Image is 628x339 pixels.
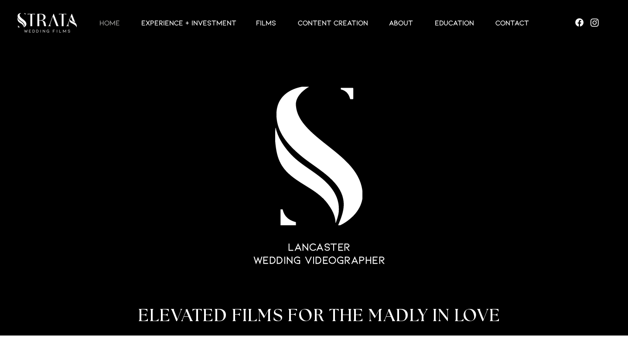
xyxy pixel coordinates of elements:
nav: Site [83,17,545,28]
a: EXPERIENCE + INVESTMENT [130,17,245,28]
p: EDUCATION [430,17,478,28]
a: EDUCATION [424,17,485,28]
p: ABOUT [385,17,417,28]
a: ABOUT [378,17,424,28]
a: Films [245,17,287,28]
img: LUX S TEST_edited.png [275,87,362,225]
a: Contact [485,17,539,28]
span: LANCASTER WEDDING VIDEOGRAPHER [253,240,386,266]
p: EXPERIENCE + INVESTMENT [137,17,241,28]
p: Films [252,17,280,28]
img: LUX STRATA TEST_edited.png [17,13,77,33]
p: HOME [95,17,124,28]
p: Contact [491,17,533,28]
a: CONTENT CREATION [287,17,378,28]
ul: Social Bar [574,17,600,28]
span: ELEVATED FILMS FOR THE MADLY IN LOVE [138,307,501,325]
p: CONTENT CREATION [294,17,372,28]
a: HOME [89,17,130,28]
